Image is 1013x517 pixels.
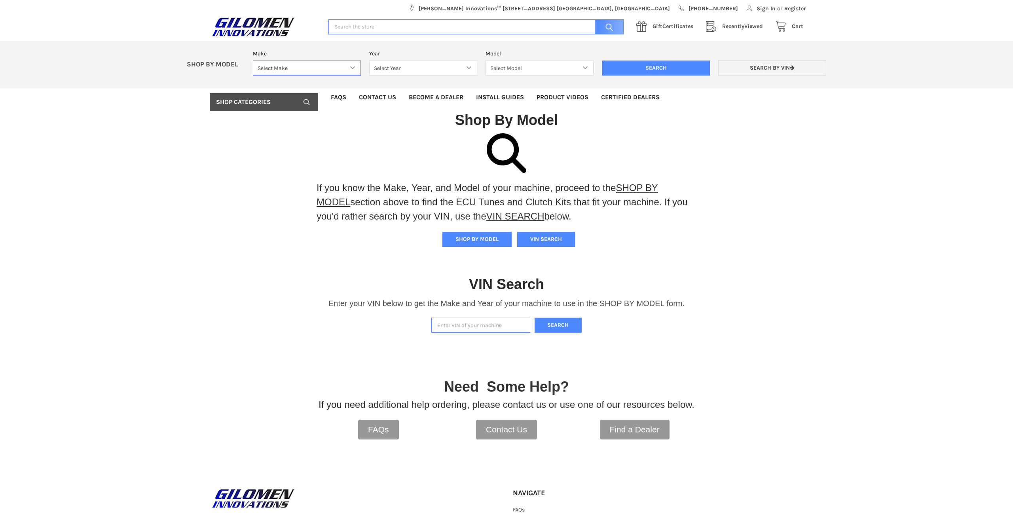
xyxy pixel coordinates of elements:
[771,22,803,32] a: Cart
[319,398,694,412] p: If you need additional help ordering, please contact us or use one of our resources below.
[653,23,693,30] span: Certificates
[653,23,662,30] span: Gift
[632,22,702,32] a: GiftCertificates
[757,4,776,13] span: Sign In
[442,232,512,247] button: SHOP BY MODEL
[328,19,624,35] input: Search the store
[470,88,530,106] a: Install Guides
[486,211,544,222] a: VIN SEARCH
[530,88,595,106] a: Product Videos
[517,232,575,247] button: VIN SEARCH
[182,61,249,69] p: SHOP BY MODEL
[210,489,500,508] a: GILOMEN INNOVATIONS
[722,23,744,30] span: Recently
[513,506,525,513] a: FAQs
[358,420,399,439] a: FAQs
[600,420,670,439] a: Find a Dealer
[602,61,710,76] input: Search
[210,17,320,37] a: GILOMEN INNOVATIONS
[369,49,477,58] label: Year
[689,4,738,13] span: [PHONE_NUMBER]
[253,49,361,58] label: Make
[328,297,685,309] p: Enter your VIN below to get the Make and Year of your machine to use in the SHOP BY MODEL form.
[469,275,544,293] h1: VIN Search
[702,22,771,32] a: RecentlyViewed
[317,182,658,207] a: SHOP BY MODEL
[792,23,803,30] span: Cart
[535,318,582,333] button: Search
[513,489,601,498] h5: Navigate
[353,88,402,106] a: Contact Us
[210,93,318,111] a: Shop Categories
[210,489,297,508] img: GILOMEN INNOVATIONS
[722,23,763,30] span: Viewed
[419,4,670,13] span: [PERSON_NAME] Innovations™ [STREET_ADDRESS] [GEOGRAPHIC_DATA], [GEOGRAPHIC_DATA]
[210,17,297,37] img: GILOMEN INNOVATIONS
[476,420,537,439] a: Contact Us
[591,19,624,35] input: Search
[444,376,569,398] p: Need Some Help?
[317,181,696,223] p: If you know the Make, Year, and Model of your machine, proceed to the section above to find the E...
[324,88,353,106] a: FAQs
[431,318,530,333] input: Enter VIN of your machine
[718,60,826,76] a: Search by VIN
[402,88,470,106] a: Become a Dealer
[210,111,803,129] h1: Shop By Model
[595,88,666,106] a: Certified Dealers
[486,49,594,58] label: Model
